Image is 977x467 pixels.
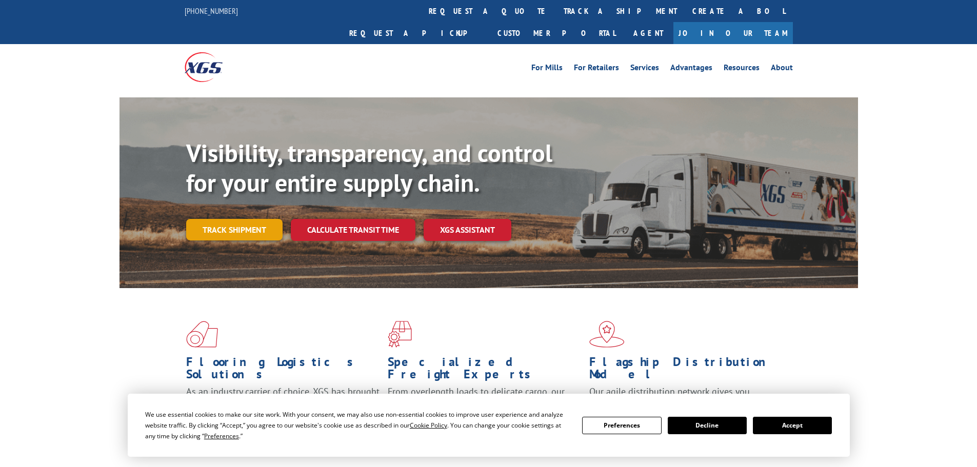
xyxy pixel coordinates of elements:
[186,137,552,198] b: Visibility, transparency, and control for your entire supply chain.
[186,356,380,385] h1: Flooring Logistics Solutions
[670,64,712,75] a: Advantages
[342,22,490,44] a: Request a pickup
[410,421,447,430] span: Cookie Policy
[724,64,760,75] a: Resources
[623,22,673,44] a: Agent
[753,417,832,434] button: Accept
[589,356,783,385] h1: Flagship Distribution Model
[582,417,661,434] button: Preferences
[186,321,218,348] img: xgs-icon-total-supply-chain-intelligence-red
[388,321,412,348] img: xgs-icon-focused-on-flooring-red
[204,432,239,440] span: Preferences
[574,64,619,75] a: For Retailers
[668,417,747,434] button: Decline
[388,385,582,431] p: From overlength loads to delicate cargo, our experienced staff knows the best way to move your fr...
[185,6,238,16] a: [PHONE_NUMBER]
[490,22,623,44] a: Customer Portal
[291,219,415,241] a: Calculate transit time
[531,64,563,75] a: For Mills
[630,64,659,75] a: Services
[145,409,570,441] div: We use essential cookies to make our site work. With your consent, we may also use non-essential ...
[589,321,625,348] img: xgs-icon-flagship-distribution-model-red
[424,219,511,241] a: XGS ASSISTANT
[388,356,582,385] h1: Specialized Freight Experts
[186,385,380,422] span: As an industry carrier of choice, XGS has brought innovation and dedication to flooring logistics...
[673,22,793,44] a: Join Our Team
[771,64,793,75] a: About
[128,394,850,457] div: Cookie Consent Prompt
[186,219,283,240] a: Track shipment
[589,385,778,410] span: Our agile distribution network gives you nationwide inventory management on demand.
